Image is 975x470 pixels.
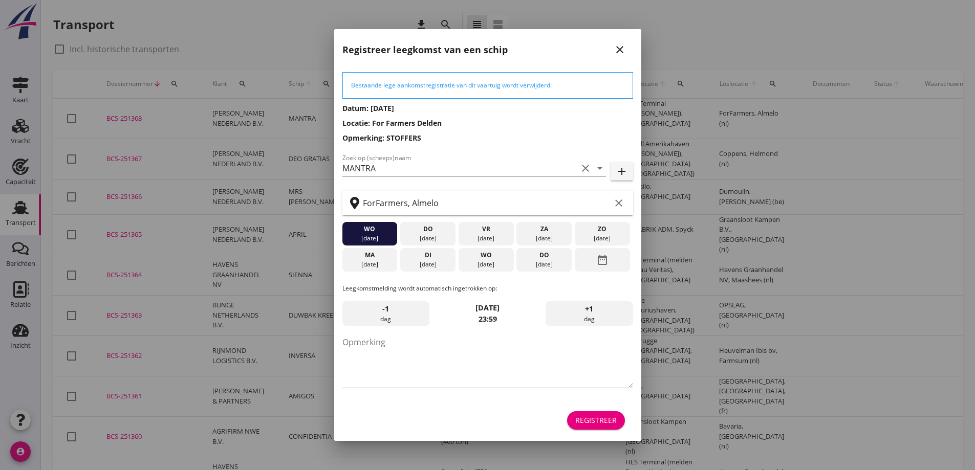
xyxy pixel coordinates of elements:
[342,132,633,143] h3: Opmerking: STOFFERS
[613,197,625,209] i: clear
[577,234,627,243] div: [DATE]
[344,260,395,269] div: [DATE]
[594,162,606,174] i: arrow_drop_down
[342,284,633,293] p: Leegkomstmelding wordt automatisch ingetrokken op:
[585,303,593,315] span: +1
[579,162,592,174] i: clear
[344,251,395,260] div: ma
[567,411,625,430] button: Registreer
[461,260,511,269] div: [DATE]
[342,43,508,57] h2: Registreer leegkomst van een schip
[461,251,511,260] div: wo
[342,103,633,114] h3: Datum: [DATE]
[342,118,633,128] h3: Locatie: For Farmers Delden
[403,234,453,243] div: [DATE]
[475,303,500,312] strong: [DATE]
[519,260,569,269] div: [DATE]
[382,303,389,315] span: -1
[351,81,624,90] div: Bestaande lege aankomstregistratie van dit vaartuig wordt verwijderd.
[461,234,511,243] div: [DATE]
[342,301,429,326] div: dag
[461,225,511,234] div: vr
[403,260,453,269] div: [DATE]
[342,334,633,388] textarea: Opmerking
[519,225,569,234] div: za
[596,251,609,269] i: date_range
[546,301,633,326] div: dag
[342,160,577,176] input: Zoek op (scheeps)naam
[344,234,395,243] div: [DATE]
[403,251,453,260] div: di
[363,195,611,211] input: Zoek op terminal of plaats
[577,225,627,234] div: zo
[519,234,569,243] div: [DATE]
[479,314,497,324] strong: 23:59
[575,415,617,426] div: Registreer
[519,251,569,260] div: do
[614,43,626,56] i: close
[616,165,628,177] i: add
[403,225,453,234] div: do
[344,225,395,234] div: wo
